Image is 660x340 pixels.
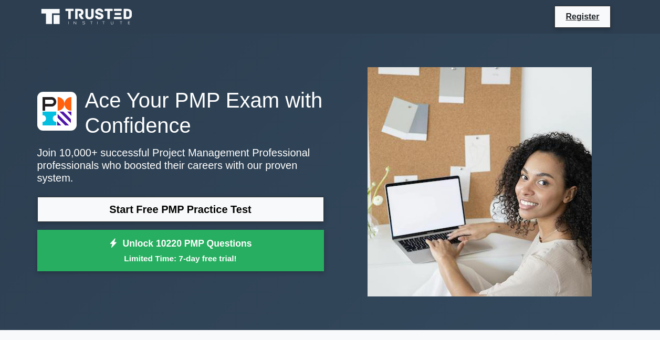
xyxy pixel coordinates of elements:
[37,197,324,222] a: Start Free PMP Practice Test
[37,230,324,272] a: Unlock 10220 PMP QuestionsLimited Time: 7-day free trial!
[37,88,324,138] h1: Ace Your PMP Exam with Confidence
[37,146,324,184] p: Join 10,000+ successful Project Management Professional professionals who boosted their careers w...
[559,10,605,23] a: Register
[50,252,311,264] small: Limited Time: 7-day free trial!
